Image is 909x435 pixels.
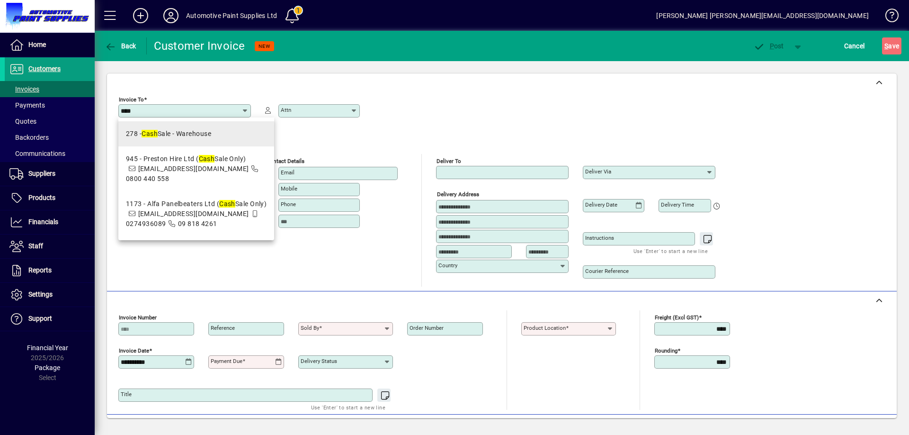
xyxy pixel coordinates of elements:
mat-label: Attn [281,107,291,113]
a: Support [5,307,95,331]
span: ave [884,38,899,54]
span: P [770,42,774,50]
span: Payments [9,101,45,109]
span: [EMAIL_ADDRESS][DOMAIN_NAME] [138,210,249,217]
span: S [884,42,888,50]
span: 0800 440 558 [126,175,169,182]
span: Quotes [9,118,36,125]
mat-label: Order number [410,325,444,331]
mat-label: Deliver To [437,158,461,164]
span: Invoices [9,85,39,93]
span: NEW [258,43,270,49]
mat-option: 1173 - Alfa Panelbeaters Ltd (Cash Sale Only) [118,191,274,236]
span: 09 818 4261 [178,220,217,227]
span: Staff [28,242,43,250]
mat-label: Rounding [655,347,677,354]
span: Communications [9,150,65,157]
mat-hint: Use 'Enter' to start a new line [633,245,708,256]
mat-label: Delivery date [585,201,617,208]
em: Cash [142,130,158,137]
a: Settings [5,283,95,307]
a: Communications [5,145,95,162]
span: Support [28,315,52,322]
a: Payments [5,97,95,113]
a: Invoices [5,81,95,97]
a: Knowledge Base [878,2,897,33]
span: Home [28,41,46,48]
div: 945 - Preston Hire Ltd ( Sale Only) [126,154,267,164]
a: Products [5,186,95,210]
em: Cash [219,200,235,208]
div: 1173 - Alfa Panelbeaters Ltd ( Sale Only) [126,199,267,209]
mat-hint: Use 'Enter' to start a new line [311,402,385,413]
mat-label: Invoice To [119,96,144,103]
span: Package [35,364,60,372]
a: Home [5,33,95,57]
a: Reports [5,259,95,282]
mat-label: Courier Reference [585,268,629,274]
span: Customers [28,65,61,72]
mat-label: Reference [211,325,235,331]
mat-label: Deliver via [585,168,611,175]
span: Financials [28,218,58,226]
mat-label: Country [438,262,457,269]
a: Backorders [5,129,95,145]
div: Customer Invoice [154,38,245,54]
mat-label: Phone [281,201,296,208]
mat-label: Product location [524,325,566,331]
span: Financial Year [27,344,68,352]
span: Settings [28,290,53,298]
mat-label: Freight (excl GST) [655,314,699,321]
button: Profile [156,7,186,24]
span: 0274936089 [126,220,166,227]
a: Suppliers [5,162,95,186]
a: Staff [5,235,95,258]
span: Suppliers [28,170,55,177]
span: Backorders [9,134,49,141]
button: Back [102,37,139,54]
mat-label: Sold by [301,325,319,331]
mat-option: 945 - Preston Hire Ltd (Cash Sale Only) [118,146,274,191]
span: ost [753,42,784,50]
em: Cash [199,155,215,163]
button: Save [882,37,901,54]
span: Reports [28,266,52,274]
mat-label: Delivery status [301,358,337,364]
mat-label: Invoice number [119,314,157,321]
mat-label: Mobile [281,185,297,192]
mat-label: Email [281,169,294,176]
button: Add [125,7,156,24]
div: 278 - Sale - Warehouse [126,129,211,139]
span: Back [105,42,136,50]
mat-label: Invoice date [119,347,149,354]
span: Cancel [844,38,865,54]
a: Quotes [5,113,95,129]
span: [EMAIL_ADDRESS][DOMAIN_NAME] [138,165,249,172]
app-page-header-button: Back [95,37,147,54]
mat-option: 278 - Cash Sale - Warehouse [118,121,274,146]
mat-label: Payment due [211,358,242,364]
a: Financials [5,210,95,234]
button: Cancel [842,37,867,54]
mat-label: Title [121,391,132,398]
mat-label: Delivery time [661,201,694,208]
div: [PERSON_NAME] [PERSON_NAME][EMAIL_ADDRESS][DOMAIN_NAME] [656,8,869,23]
button: Post [749,37,789,54]
div: Automotive Paint Supplies Ltd [186,8,277,23]
span: Products [28,194,55,201]
mat-label: Instructions [585,235,614,241]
